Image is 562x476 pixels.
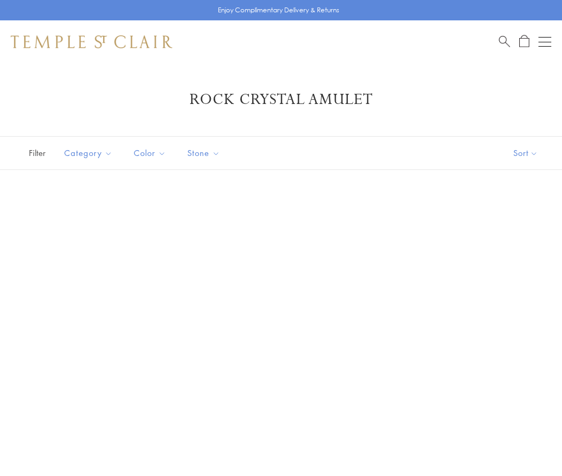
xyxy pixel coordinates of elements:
[11,35,172,48] img: Temple St. Clair
[499,35,510,48] a: Search
[182,146,228,160] span: Stone
[179,141,228,165] button: Stone
[218,5,339,16] p: Enjoy Complimentary Delivery & Returns
[519,35,529,48] a: Open Shopping Bag
[27,90,535,109] h1: Rock Crystal Amulet
[128,146,174,160] span: Color
[59,146,120,160] span: Category
[538,35,551,48] button: Open navigation
[126,141,174,165] button: Color
[489,137,562,169] button: Show sort by
[56,141,120,165] button: Category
